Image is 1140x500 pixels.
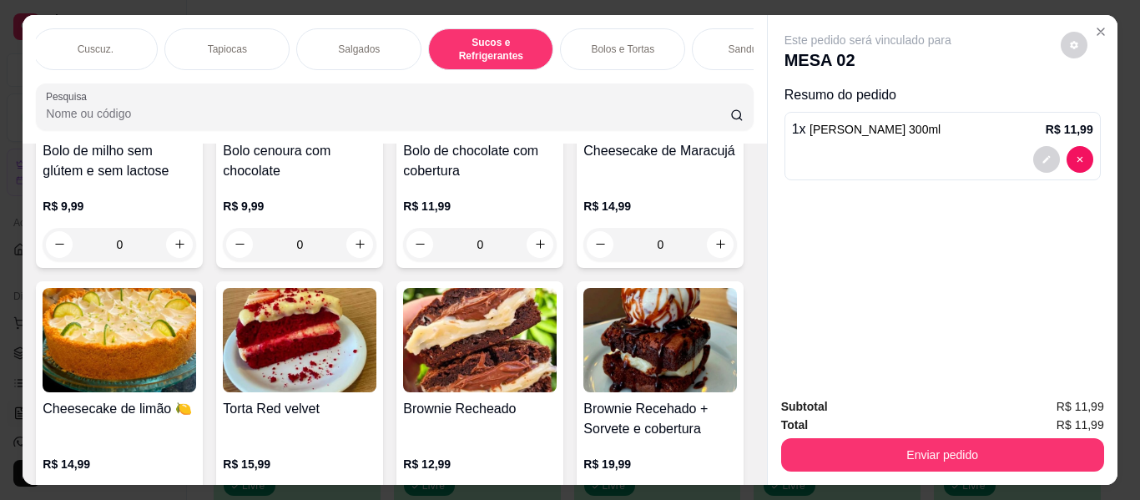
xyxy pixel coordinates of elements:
[583,198,737,215] p: R$ 14,99
[46,231,73,258] button: decrease-product-quantity
[784,32,951,48] p: Este pedido será vinculado para
[1061,32,1087,58] button: decrease-product-quantity
[46,105,730,122] input: Pesquisa
[43,399,196,419] h4: Cheesecake de limão 🍋
[729,43,781,56] p: Sanduíches
[43,288,196,392] img: product-image
[1057,397,1104,416] span: R$ 11,99
[223,198,376,215] p: R$ 9,99
[43,141,196,181] h4: Bolo de milho sem glútem e sem lactose
[223,141,376,181] h4: Bolo cenoura com chocolate
[781,418,808,432] strong: Total
[583,456,737,472] p: R$ 19,99
[781,400,828,413] strong: Subtotal
[43,456,196,472] p: R$ 14,99
[781,438,1104,472] button: Enviar pedido
[442,36,539,63] p: Sucos e Refrigerantes
[406,231,433,258] button: decrease-product-quantity
[338,43,380,56] p: Salgados
[403,288,557,392] img: product-image
[43,198,196,215] p: R$ 9,99
[226,231,253,258] button: decrease-product-quantity
[707,231,734,258] button: increase-product-quantity
[1033,146,1060,173] button: decrease-product-quantity
[78,43,113,56] p: Cuscuz.
[810,123,941,136] span: [PERSON_NAME] 300ml
[208,43,247,56] p: Tapiocas
[223,399,376,419] h4: Torta Red velvet
[591,43,654,56] p: Bolos e Tortas
[346,231,373,258] button: increase-product-quantity
[403,198,557,215] p: R$ 11,99
[403,399,557,419] h4: Brownie Recheado
[1046,121,1093,138] p: R$ 11,99
[46,89,93,104] label: Pesquisa
[403,141,557,181] h4: Bolo de chocolate com cobertura
[583,399,737,439] h4: Brownie Recehado + Sorvete e cobertura
[223,456,376,472] p: R$ 15,99
[1057,416,1104,434] span: R$ 11,99
[1087,18,1114,45] button: Close
[1067,146,1093,173] button: decrease-product-quantity
[583,141,737,161] h4: Cheesecake de Maracujá
[403,456,557,472] p: R$ 12,99
[583,288,737,392] img: product-image
[784,48,951,72] p: MESA 02
[527,231,553,258] button: increase-product-quantity
[587,231,613,258] button: decrease-product-quantity
[792,119,941,139] p: 1 x
[223,288,376,392] img: product-image
[784,85,1101,105] p: Resumo do pedido
[166,231,193,258] button: increase-product-quantity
